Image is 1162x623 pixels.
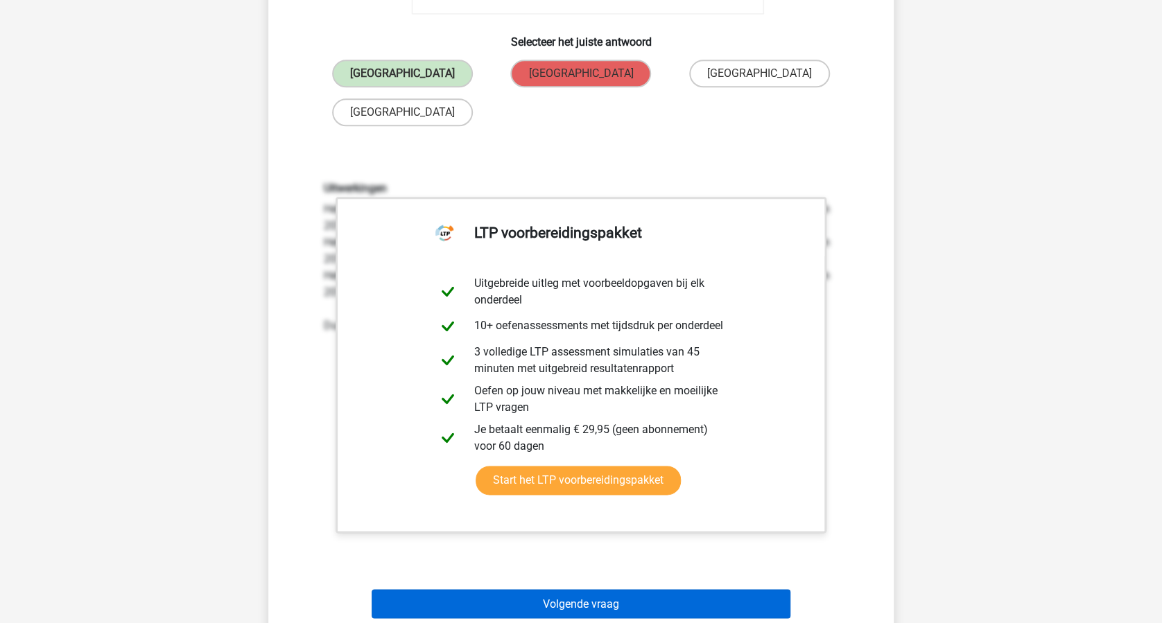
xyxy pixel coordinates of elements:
[372,589,791,618] button: Volgende vraag
[476,466,681,495] a: Start het LTP voorbereidingspakket
[689,60,830,87] label: [GEOGRAPHIC_DATA]
[510,60,651,87] label: [GEOGRAPHIC_DATA]
[324,182,838,195] h6: Uitwerkingen
[332,60,473,87] label: [GEOGRAPHIC_DATA]
[332,98,473,126] label: [GEOGRAPHIC_DATA]
[290,24,871,49] h6: Selecteer het juiste antwoord
[313,182,849,333] div: Het procentuele verschil in het aantal slachtoffers van geweld van [GEOGRAPHIC_DATA] tussen 2010 ...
